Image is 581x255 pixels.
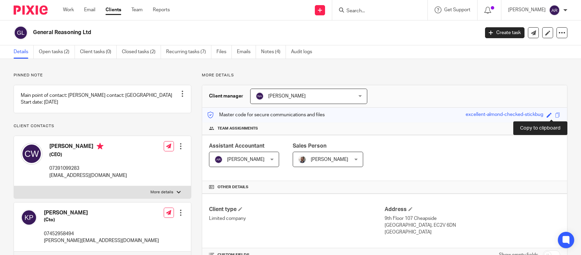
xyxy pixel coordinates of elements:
[131,6,143,13] a: Team
[150,190,173,195] p: More details
[385,229,560,236] p: [GEOGRAPHIC_DATA]
[166,45,211,59] a: Recurring tasks (7)
[202,73,567,78] p: More details
[466,111,543,119] div: excellent-almond-checked-stickbug
[122,45,161,59] a: Closed tasks (2)
[549,5,560,16] img: svg%3E
[14,45,34,59] a: Details
[14,26,28,40] img: svg%3E
[21,143,43,165] img: svg%3E
[216,45,232,59] a: Files
[39,45,75,59] a: Open tasks (2)
[207,111,325,118] p: Master code for secure communications and files
[209,93,243,100] h3: Client manager
[49,172,127,179] p: [EMAIL_ADDRESS][DOMAIN_NAME]
[44,230,159,237] p: 07452958494
[49,151,127,158] h5: (CEO)
[44,237,159,244] p: [PERSON_NAME][EMAIL_ADDRESS][DOMAIN_NAME]
[153,6,170,13] a: Reports
[14,73,191,78] p: Pinned note
[217,126,258,131] span: Team assignments
[63,6,74,13] a: Work
[106,6,121,13] a: Clients
[84,6,95,13] a: Email
[261,45,286,59] a: Notes (4)
[209,206,385,213] h4: Client type
[444,7,470,12] span: Get Support
[14,5,48,15] img: Pixie
[44,216,159,223] h5: (Cto)
[209,143,264,149] span: Assistant Accountant
[256,92,264,100] img: svg%3E
[291,45,317,59] a: Audit logs
[311,157,348,162] span: [PERSON_NAME]
[44,209,159,216] h4: [PERSON_NAME]
[508,6,546,13] p: [PERSON_NAME]
[49,143,127,151] h4: [PERSON_NAME]
[227,157,264,162] span: [PERSON_NAME]
[21,209,37,226] img: svg%3E
[49,165,127,172] p: 07391099283
[268,94,306,99] span: [PERSON_NAME]
[97,143,103,150] i: Primary
[14,123,191,129] p: Client contacts
[214,155,223,164] img: svg%3E
[385,215,560,222] p: 9th Floor 107 Cheapside
[237,45,256,59] a: Emails
[346,8,407,14] input: Search
[217,184,248,190] span: Other details
[298,155,306,164] img: Matt%20Circle.png
[293,143,326,149] span: Sales Person
[33,29,386,36] h2: General Reasoning Ltd
[485,27,524,38] a: Create task
[385,222,560,229] p: [GEOGRAPHIC_DATA], EC2V 6DN
[209,215,385,222] p: Limited company
[385,206,560,213] h4: Address
[80,45,117,59] a: Client tasks (0)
